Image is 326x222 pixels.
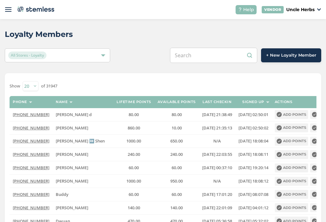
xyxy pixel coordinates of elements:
[202,191,232,197] span: [DATE] 17:01:20
[158,138,196,144] label: 650.00
[56,125,88,131] span: [PERSON_NAME]
[202,165,232,170] span: [DATE] 00:37:10
[158,205,196,211] label: 140.00
[56,178,88,184] span: [PERSON_NAME]
[170,205,183,211] span: 140.00
[158,100,196,104] label: Available points
[129,112,139,117] span: 80.00
[202,178,232,184] label: N/A
[158,125,196,131] label: 10.00
[202,125,232,131] span: [DATE] 21:35:13
[13,165,49,170] span: [PHONE_NUMBER]
[117,125,151,131] label: 860.00
[170,138,183,144] span: 650.00
[117,165,151,170] label: 60.00
[10,83,20,89] label: Show
[16,4,54,14] img: logo-dark-0685b13c.svg
[117,205,151,211] label: 140.00
[56,138,110,144] label: Brian ↔️ Shen
[202,192,232,197] label: 2024-07-03 17:01:20
[13,125,49,131] label: (907) 830-9223
[158,192,196,197] label: 60.00
[172,125,182,131] span: 10.00
[13,112,49,117] span: [PHONE_NUMBER]
[262,6,284,13] div: VENDOR
[275,110,308,119] button: Add points
[56,100,67,104] label: Name
[13,138,49,144] span: [PHONE_NUMBER]
[117,178,151,184] label: 1000.00
[117,152,151,157] label: 240.00
[213,178,221,184] span: N/A
[275,190,308,199] button: Add points
[172,191,182,197] span: 60.00
[13,100,27,104] label: Phone
[13,151,49,157] span: [PHONE_NUMBER]
[202,151,232,157] span: [DATE] 22:03:55
[213,138,221,144] span: N/A
[275,177,308,186] button: Add points
[13,205,49,211] span: [PHONE_NUMBER]
[56,138,105,144] span: [PERSON_NAME] ↔️ Shen
[56,178,110,184] label: Koushi Sunder
[56,112,110,117] label: Arnold d
[117,100,151,104] label: Lifetime points
[238,178,268,184] span: [DATE] 18:08:12
[238,138,268,144] label: 2024-04-04 18:08:04
[202,100,231,104] label: Last checkin
[13,165,49,170] label: (847) 814-8468
[126,138,141,144] span: 1000.00
[56,165,110,170] label: peter d
[158,152,196,157] label: 240.00
[56,205,110,211] label: Jerry
[238,125,268,131] span: [DATE] 02:50:02
[128,125,140,131] span: 860.00
[117,112,151,117] label: 80.00
[170,178,183,184] span: 950.00
[202,205,232,211] label: 2024-08-13 22:01:09
[41,83,57,89] label: of 31947
[13,178,49,184] label: (503) 332-4545
[294,191,326,222] div: Chat Widget
[5,6,11,13] img: icon-menu-open-1b7a8edd.svg
[56,205,88,211] span: [PERSON_NAME]
[158,178,196,184] label: 950.00
[5,29,73,40] h2: Loyalty Members
[266,101,269,103] img: icon-sort-1e1d7615.svg
[56,152,110,157] label: sarah stevens
[238,8,242,11] img: icon-help-white-03924b79.svg
[13,112,49,117] label: (602) 758-1100
[202,112,232,117] span: [DATE] 21:38:49
[275,137,308,146] button: Add points
[13,125,49,131] span: [PHONE_NUMBER]
[202,138,232,144] label: N/A
[238,205,268,211] label: 2024-04-08 04:01:12
[158,112,196,117] label: 80.00
[13,138,49,144] label: (503) 804-9208
[242,100,264,104] label: Signed up
[56,191,68,197] span: Buddy
[128,151,140,157] span: 240.00
[238,125,268,131] label: 2024-04-05 02:50:02
[170,151,183,157] span: 240.00
[202,112,232,117] label: 2025-03-06 21:38:49
[13,192,49,197] label: (907) 978-4145
[238,112,268,117] label: 2024-04-05 02:50:01
[56,151,88,157] span: [PERSON_NAME]
[56,112,92,117] span: [PERSON_NAME] d
[56,192,110,197] label: Buddy
[238,138,268,144] span: [DATE] 18:08:04
[238,152,268,157] label: 2024-04-04 18:08:11
[172,112,182,117] span: 80.00
[238,165,268,170] label: 2024-04-04 19:20:14
[238,205,268,211] span: [DATE] 04:01:12
[56,165,88,170] span: [PERSON_NAME]
[238,151,268,157] span: [DATE] 18:08:11
[158,165,196,170] label: 60.00
[170,48,257,63] input: Search
[8,52,46,59] span: All Stores - Loyalty
[69,101,73,103] img: icon-sort-1e1d7615.svg
[266,52,316,59] span: + New Loyalty Member
[126,178,141,184] span: 1000.00
[13,178,49,184] span: [PHONE_NUMBER]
